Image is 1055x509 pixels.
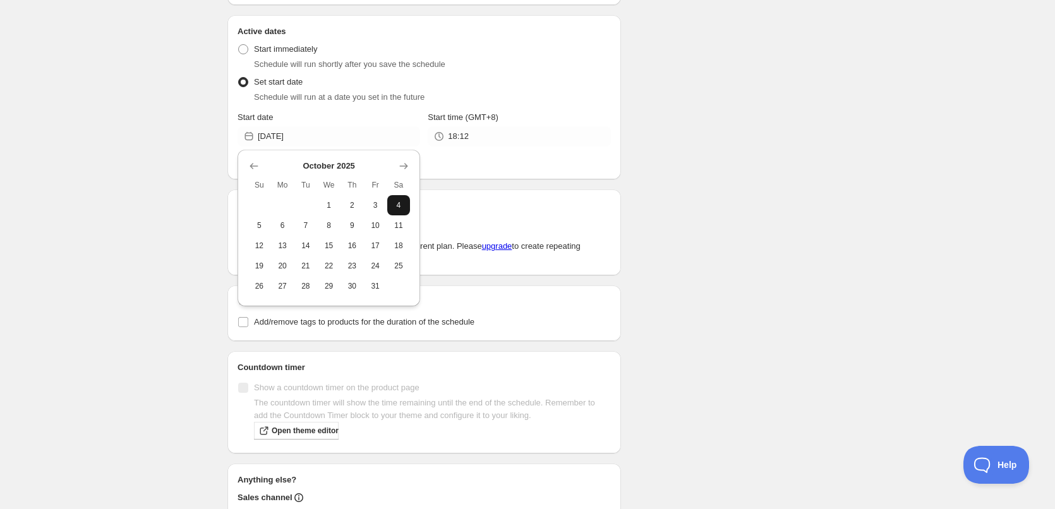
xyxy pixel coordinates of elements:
[341,215,364,236] button: Thursday October 9 2025
[271,256,294,276] button: Monday October 20 2025
[341,276,364,296] button: Thursday October 30 2025
[294,175,318,195] th: Tuesday
[253,241,266,251] span: 12
[341,256,364,276] button: Thursday October 23 2025
[322,220,335,231] span: 8
[299,241,313,251] span: 14
[294,256,318,276] button: Tuesday October 21 2025
[248,236,271,256] button: Sunday October 12 2025
[392,220,406,231] span: 11
[245,157,263,175] button: Show previous month, September 2025
[254,77,303,87] span: Set start date
[392,241,406,251] span: 18
[317,276,341,296] button: Wednesday October 29 2025
[238,474,611,486] h2: Anything else?
[317,175,341,195] th: Wednesday
[276,180,289,190] span: Mo
[271,215,294,236] button: Monday October 6 2025
[369,281,382,291] span: 31
[346,220,359,231] span: 9
[317,215,341,236] button: Wednesday October 8 2025
[963,446,1030,484] iframe: Toggle Customer Support
[271,236,294,256] button: Monday October 13 2025
[248,276,271,296] button: Sunday October 26 2025
[238,361,611,374] h2: Countdown timer
[322,200,335,210] span: 1
[387,215,411,236] button: Saturday October 11 2025
[299,261,313,271] span: 21
[364,256,387,276] button: Friday October 24 2025
[276,261,289,271] span: 20
[387,236,411,256] button: Saturday October 18 2025
[254,422,339,440] a: Open theme editor
[317,195,341,215] button: Wednesday October 1 2025
[346,281,359,291] span: 30
[317,256,341,276] button: Wednesday October 22 2025
[238,200,611,212] h2: Repeating
[276,220,289,231] span: 6
[392,200,406,210] span: 4
[253,261,266,271] span: 19
[238,112,273,122] span: Start date
[294,236,318,256] button: Tuesday October 14 2025
[254,44,317,54] span: Start immediately
[322,261,335,271] span: 22
[428,112,498,122] span: Start time (GMT+8)
[238,296,611,308] h2: Tags
[369,241,382,251] span: 17
[364,215,387,236] button: Friday October 10 2025
[387,256,411,276] button: Saturday October 25 2025
[346,180,359,190] span: Th
[346,200,359,210] span: 2
[248,215,271,236] button: Sunday October 5 2025
[248,256,271,276] button: Sunday October 19 2025
[322,281,335,291] span: 29
[248,175,271,195] th: Sunday
[272,426,339,436] span: Open theme editor
[271,175,294,195] th: Monday
[392,261,406,271] span: 25
[254,92,425,102] span: Schedule will run at a date you set in the future
[253,281,266,291] span: 26
[341,195,364,215] button: Thursday October 2 2025
[482,241,512,251] a: upgrade
[254,317,474,326] span: Add/remove tags to products for the duration of the schedule
[341,236,364,256] button: Thursday October 16 2025
[294,215,318,236] button: Tuesday October 7 2025
[387,175,411,195] th: Saturday
[364,175,387,195] th: Friday
[276,281,289,291] span: 27
[254,59,445,69] span: Schedule will run shortly after you save the schedule
[364,236,387,256] button: Friday October 17 2025
[238,240,611,265] p: Repeating schedules are not available on your current plan. Please to create repeating schedules.
[254,397,611,422] p: The countdown timer will show the time remaining until the end of the schedule. Remember to add t...
[346,261,359,271] span: 23
[299,281,313,291] span: 28
[322,241,335,251] span: 15
[238,25,611,38] h2: Active dates
[346,241,359,251] span: 16
[341,175,364,195] th: Thursday
[253,180,266,190] span: Su
[392,180,406,190] span: Sa
[364,195,387,215] button: Friday October 3 2025
[395,157,413,175] button: Show next month, November 2025
[238,491,292,504] h2: Sales channel
[276,241,289,251] span: 13
[271,276,294,296] button: Monday October 27 2025
[322,180,335,190] span: We
[364,276,387,296] button: Friday October 31 2025
[254,383,419,392] span: Show a countdown timer on the product page
[299,180,313,190] span: Tu
[294,276,318,296] button: Tuesday October 28 2025
[387,195,411,215] button: Saturday October 4 2025
[369,200,382,210] span: 3
[369,180,382,190] span: Fr
[369,220,382,231] span: 10
[369,261,382,271] span: 24
[299,220,313,231] span: 7
[253,220,266,231] span: 5
[317,236,341,256] button: Wednesday October 15 2025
